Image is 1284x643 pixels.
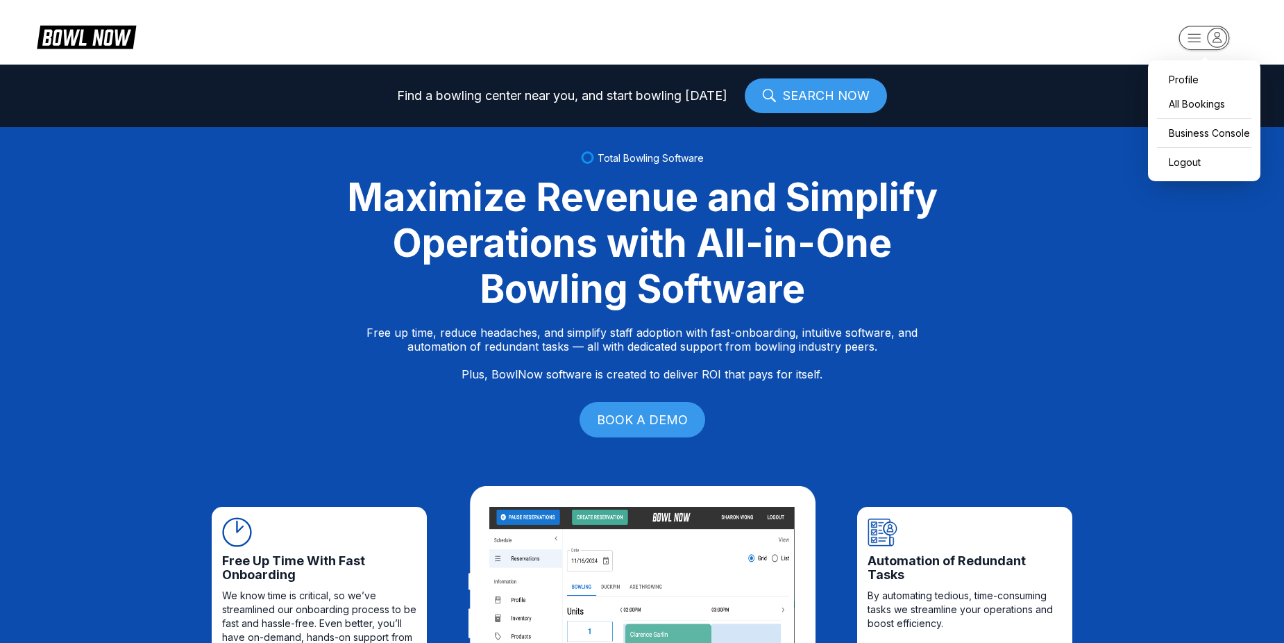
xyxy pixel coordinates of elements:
span: Free Up Time With Fast Onboarding [222,554,416,582]
span: Total Bowling Software [598,152,704,164]
a: SEARCH NOW [745,78,887,113]
a: Profile [1155,67,1253,92]
a: BOOK A DEMO [580,402,705,437]
button: Logout [1155,150,1253,174]
div: Maximize Revenue and Simplify Operations with All-in-One Bowling Software [330,174,954,312]
span: Automation of Redundant Tasks [868,554,1062,582]
a: All Bookings [1155,92,1253,116]
span: Find a bowling center near you, and start bowling [DATE] [397,89,727,103]
span: By automating tedious, time-consuming tasks we streamline your operations and boost efficiency. [868,589,1062,631]
p: Free up time, reduce headaches, and simplify staff adoption with fast-onboarding, intuitive softw... [366,326,918,381]
a: Business Console [1155,121,1253,145]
